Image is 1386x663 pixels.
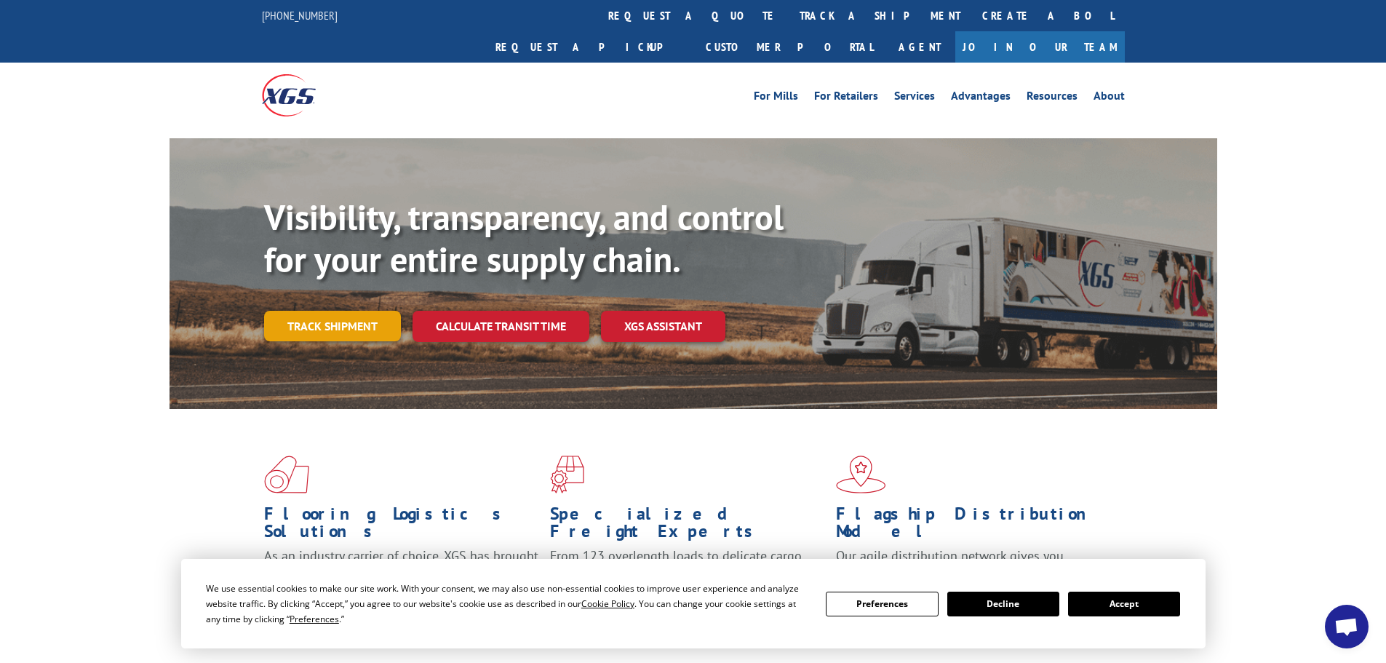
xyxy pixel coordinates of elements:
a: For Mills [754,90,798,106]
a: Calculate transit time [413,311,589,342]
h1: Specialized Freight Experts [550,505,825,547]
div: Cookie Consent Prompt [181,559,1206,648]
a: Customer Portal [695,31,884,63]
button: Decline [947,592,1059,616]
p: From 123 overlength loads to delicate cargo, our experienced staff knows the best way to move you... [550,547,825,612]
a: Services [894,90,935,106]
button: Preferences [826,592,938,616]
a: XGS ASSISTANT [601,311,725,342]
a: Track shipment [264,311,401,341]
a: Resources [1027,90,1078,106]
a: Agent [884,31,955,63]
a: [PHONE_NUMBER] [262,8,338,23]
a: Advantages [951,90,1011,106]
div: Open chat [1325,605,1369,648]
h1: Flooring Logistics Solutions [264,505,539,547]
div: We use essential cookies to make our site work. With your consent, we may also use non-essential ... [206,581,808,627]
a: About [1094,90,1125,106]
h1: Flagship Distribution Model [836,505,1111,547]
span: As an industry carrier of choice, XGS has brought innovation and dedication to flooring logistics... [264,547,538,599]
b: Visibility, transparency, and control for your entire supply chain. [264,194,784,282]
button: Accept [1068,592,1180,616]
span: Cookie Policy [581,598,634,610]
span: Our agile distribution network gives you nationwide inventory management on demand. [836,547,1104,581]
span: Preferences [290,613,339,625]
a: Request a pickup [485,31,695,63]
img: xgs-icon-total-supply-chain-intelligence-red [264,456,309,493]
img: xgs-icon-focused-on-flooring-red [550,456,584,493]
a: For Retailers [814,90,878,106]
a: Join Our Team [955,31,1125,63]
img: xgs-icon-flagship-distribution-model-red [836,456,886,493]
